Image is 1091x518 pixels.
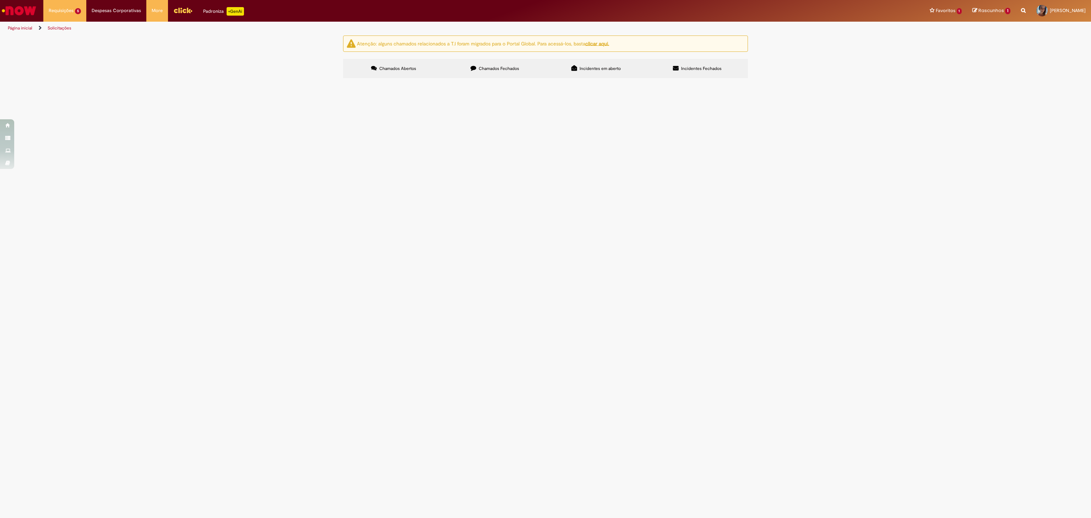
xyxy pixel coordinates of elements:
[75,8,81,14] span: 5
[1050,7,1086,13] span: [PERSON_NAME]
[978,7,1004,14] span: Rascunhos
[1,4,37,18] img: ServiceNow
[580,66,621,71] span: Incidentes em aberto
[152,7,163,14] span: More
[92,7,141,14] span: Despesas Corporativas
[936,7,955,14] span: Favoritos
[48,25,71,31] a: Solicitações
[203,7,244,16] div: Padroniza
[479,66,519,71] span: Chamados Fechados
[681,66,722,71] span: Incidentes Fechados
[227,7,244,16] p: +GenAi
[1005,8,1010,14] span: 1
[972,7,1010,14] a: Rascunhos
[8,25,32,31] a: Página inicial
[49,7,74,14] span: Requisições
[357,40,609,47] ng-bind-html: Atenção: alguns chamados relacionados a T.I foram migrados para o Portal Global. Para acessá-los,...
[5,22,722,35] ul: Trilhas de página
[379,66,416,71] span: Chamados Abertos
[957,8,962,14] span: 1
[173,5,192,16] img: click_logo_yellow_360x200.png
[585,40,609,47] a: clicar aqui.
